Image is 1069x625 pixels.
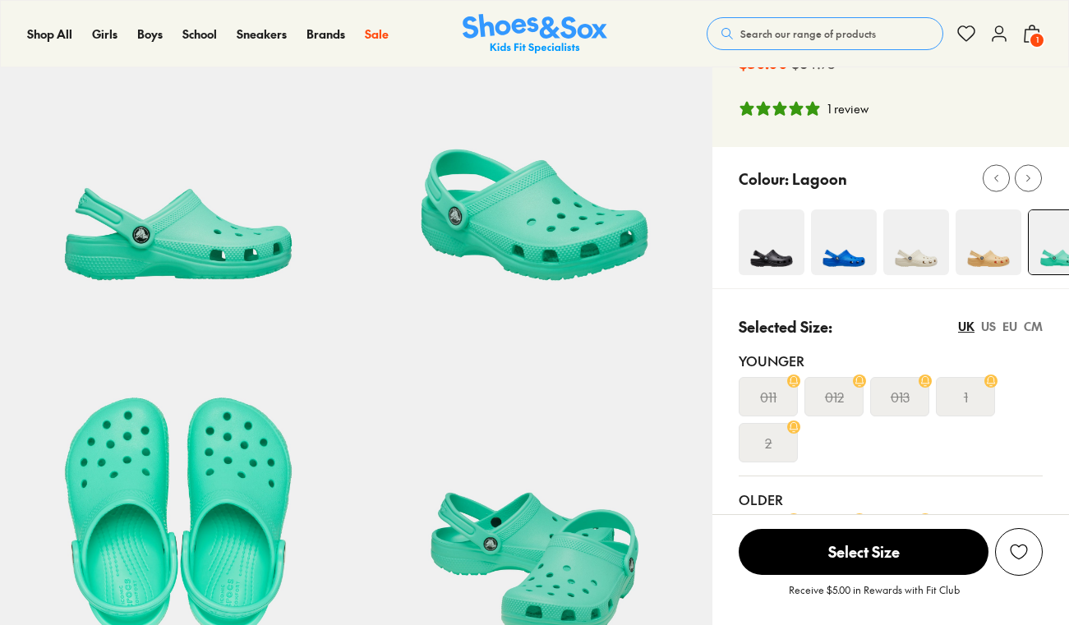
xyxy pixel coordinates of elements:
[981,318,996,335] div: US
[765,433,772,453] s: 2
[137,25,163,43] a: Boys
[1029,32,1045,48] span: 1
[883,209,949,275] img: 4-502800_1
[995,528,1043,576] button: Add to Wishlist
[739,489,1043,509] div: Older
[1022,16,1042,52] button: 1
[182,25,217,43] a: School
[739,529,988,575] span: Select Size
[137,25,163,42] span: Boys
[825,387,844,407] s: 012
[92,25,117,42] span: Girls
[237,25,287,43] a: Sneakers
[789,582,960,612] p: Receive $5.00 in Rewards with Fit Club
[740,26,876,41] span: Search our range of products
[1024,318,1043,335] div: CM
[365,25,389,42] span: Sale
[891,387,910,407] s: 013
[707,17,943,50] button: Search our range of products
[739,168,789,190] p: Colour:
[958,318,975,335] div: UK
[306,25,345,43] a: Brands
[956,209,1021,275] img: 4-538782_1
[182,25,217,42] span: School
[463,14,607,54] img: SNS_Logo_Responsive.svg
[463,14,607,54] a: Shoes & Sox
[739,528,988,576] button: Select Size
[739,100,869,117] button: 5 stars, 1 ratings
[827,100,869,117] div: 1 review
[739,209,804,275] img: 4-493676_1
[760,387,776,407] s: 011
[306,25,345,42] span: Brands
[1002,318,1017,335] div: EU
[27,25,72,42] span: Shop All
[739,351,1043,370] div: Younger
[92,25,117,43] a: Girls
[739,315,832,338] p: Selected Size:
[365,25,389,43] a: Sale
[811,209,877,275] img: 4-548434_1
[792,168,847,190] p: Lagoon
[237,25,287,42] span: Sneakers
[27,25,72,43] a: Shop All
[964,387,968,407] s: 1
